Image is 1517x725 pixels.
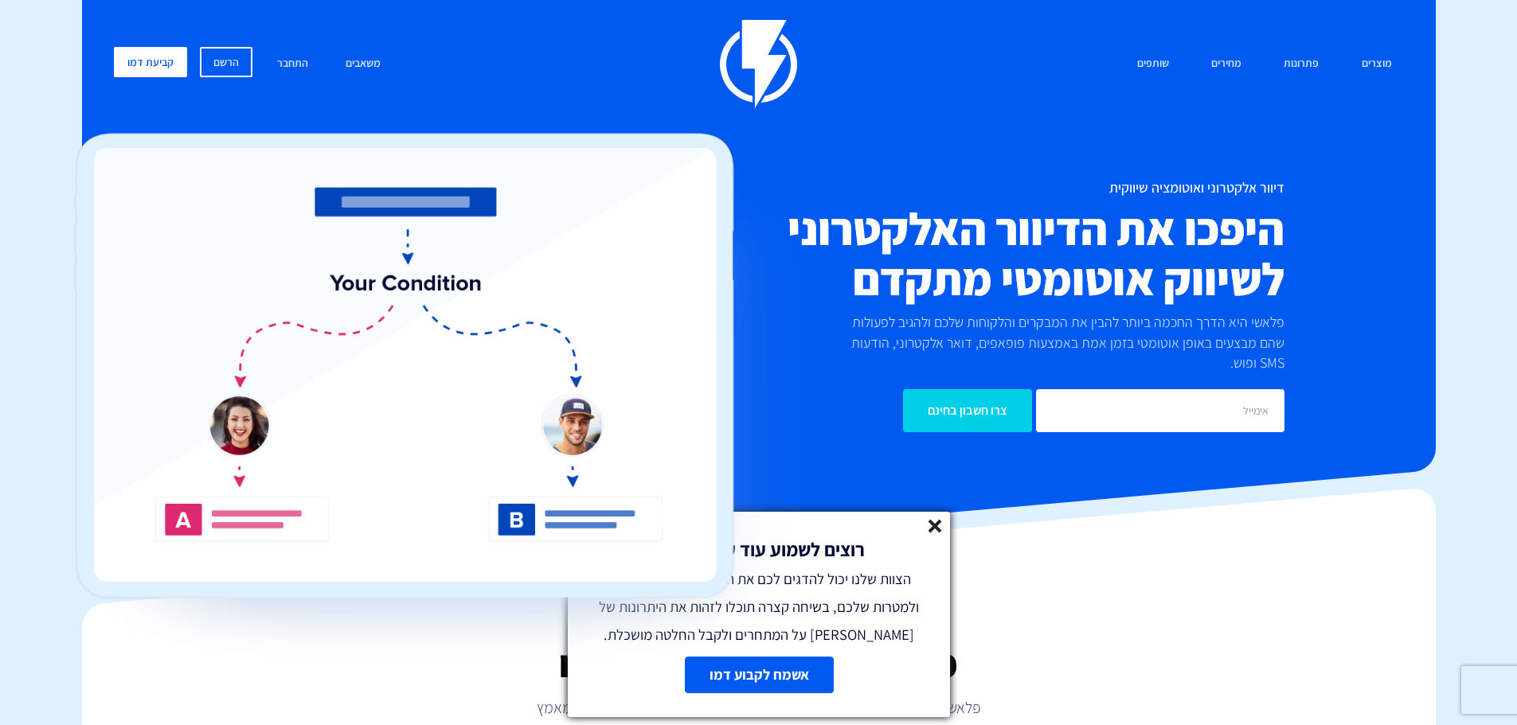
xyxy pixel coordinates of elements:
[1125,47,1181,81] a: שותפים
[1350,47,1404,81] a: מוצרים
[824,312,1284,373] p: פלאשי היא הדרך החכמה ביותר להבין את המבקרים והלקוחות שלכם ולהגיב לפעולות שהם מבצעים באופן אוטומטי...
[114,47,187,77] a: קביעת דמו
[1199,47,1253,81] a: מחירים
[663,204,1284,304] h2: היפכו את הדיוור האלקטרוני לשיווק אוטומטי מתקדם
[903,389,1032,432] input: צרו חשבון בחינם
[334,47,393,81] a: משאבים
[1036,389,1284,432] input: אימייל
[200,47,252,77] a: הרשם
[265,47,320,81] a: התחבר
[82,696,1436,719] p: פלאשי מעצימה חברות בכל הגדלים ובכל תחום לבצע יותר מכירות בפחות מאמץ
[1272,47,1331,81] a: פתרונות
[663,180,1284,196] h1: דיוור אלקטרוני ואוטומציה שיווקית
